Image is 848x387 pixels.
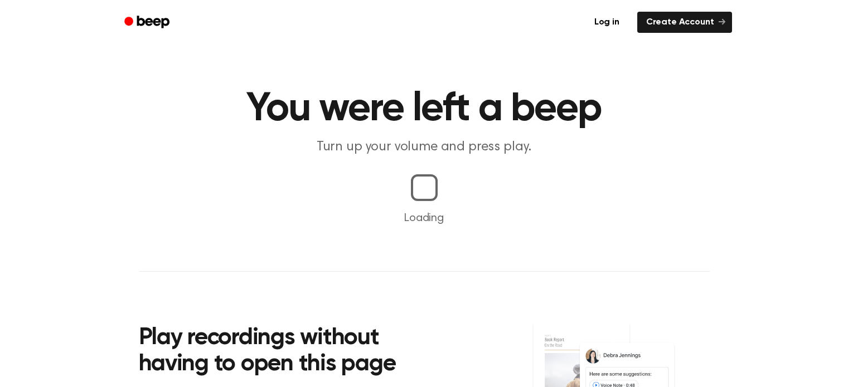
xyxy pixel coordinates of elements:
[210,138,638,156] p: Turn up your volume and press play.
[139,89,710,129] h1: You were left a beep
[637,12,732,33] a: Create Account
[13,210,835,227] p: Loading
[139,325,439,378] h2: Play recordings without having to open this page
[583,9,631,35] a: Log in
[117,12,180,33] a: Beep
